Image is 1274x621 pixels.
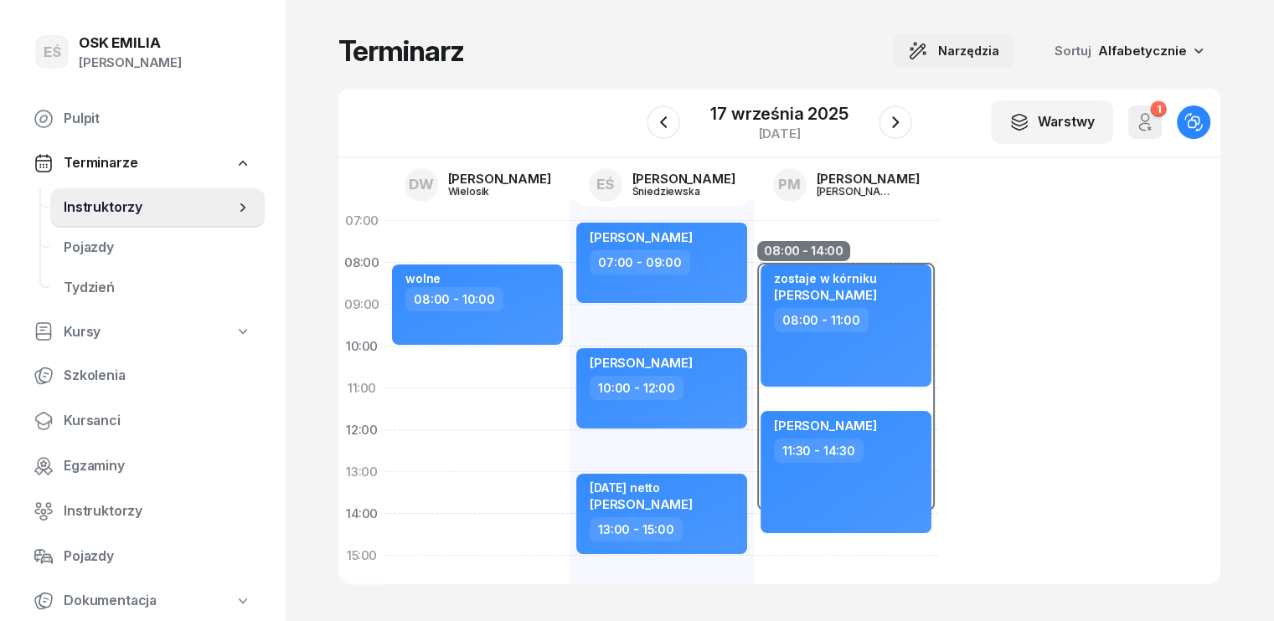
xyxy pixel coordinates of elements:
div: 11:00 [338,367,385,409]
div: 08:00 [338,242,385,284]
span: PM [778,177,801,192]
div: Warstwy [1009,111,1095,133]
span: [PERSON_NAME] [590,496,693,512]
div: Wielosik [448,186,529,197]
div: 1 [1150,101,1166,117]
a: Egzaminy [20,446,265,486]
a: Kursanci [20,401,265,441]
span: Pojazdy [64,546,251,567]
span: EŚ [44,45,61,59]
div: [PERSON_NAME] [79,52,182,74]
div: 09:00 [338,284,385,326]
div: 08:00 - 11:00 [774,308,869,332]
div: zostaje w kórniku [774,271,877,285]
div: 07:00 - 09:00 [590,250,690,275]
div: Śniedziewska [632,186,713,197]
span: Instruktorzy [64,500,251,522]
h1: Terminarz [338,36,464,66]
a: Pulpit [20,99,265,139]
div: [PERSON_NAME] [817,172,920,185]
div: 08:00 - 10:00 [405,287,503,311]
span: EŚ [596,177,614,192]
span: Egzaminy [64,455,251,477]
span: Pulpit [64,108,251,130]
a: Szkolenia [20,356,265,396]
span: Dokumentacja [64,590,157,612]
a: Tydzień [50,268,265,308]
span: [PERSON_NAME] [774,287,877,303]
span: Szkolenia [64,365,251,387]
a: PM[PERSON_NAME][PERSON_NAME] [760,163,933,207]
div: wolne [405,271,441,285]
div: 13:00 - 15:00 [590,517,683,541]
div: 10:00 [338,326,385,367]
span: Alfabetycznie [1098,43,1187,59]
span: Kursanci [64,410,251,432]
span: Tydzień [64,277,251,299]
span: Terminarze [64,152,137,174]
span: Pojazdy [64,237,251,259]
div: [PERSON_NAME] [817,186,897,197]
a: DW[PERSON_NAME]Wielosik [391,163,565,207]
span: [PERSON_NAME] [590,229,693,245]
div: 15:00 [338,535,385,577]
div: 10:00 - 12:00 [590,376,683,400]
button: 1 [1128,105,1162,139]
span: [PERSON_NAME] [774,418,877,434]
div: 07:00 [338,200,385,242]
span: Sortuj [1055,40,1095,62]
a: Instruktorzy [50,187,265,228]
button: Narzędzia [893,34,1014,68]
a: Pojazdy [50,228,265,268]
a: Dokumentacja [20,582,265,620]
span: [PERSON_NAME] [590,355,693,371]
div: 12:00 [338,409,385,451]
a: EŚ[PERSON_NAME]Śniedziewska [575,163,749,207]
div: 17 września 2025 [710,105,848,122]
a: Pojazdy [20,536,265,577]
span: DW [409,177,434,192]
a: Kursy [20,313,265,352]
div: 13:00 [338,451,385,493]
div: OSK EMILIA [79,36,182,50]
a: Terminarze [20,144,265,182]
span: Kursy [64,321,101,343]
div: 16:00 [338,577,385,618]
div: 11:30 - 14:30 [774,439,864,463]
span: Narzędzia [938,41,999,61]
span: Instruktorzy [64,197,235,218]
button: Sortuj Alfabetycznie [1034,33,1220,69]
button: Warstwy [991,100,1113,144]
div: [DATE] [710,127,848,140]
div: 14:00 [338,493,385,535]
div: [PERSON_NAME] [448,172,551,185]
div: [PERSON_NAME] [632,172,735,185]
div: [DATE] netto [590,480,693,495]
a: Instruktorzy [20,491,265,531]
